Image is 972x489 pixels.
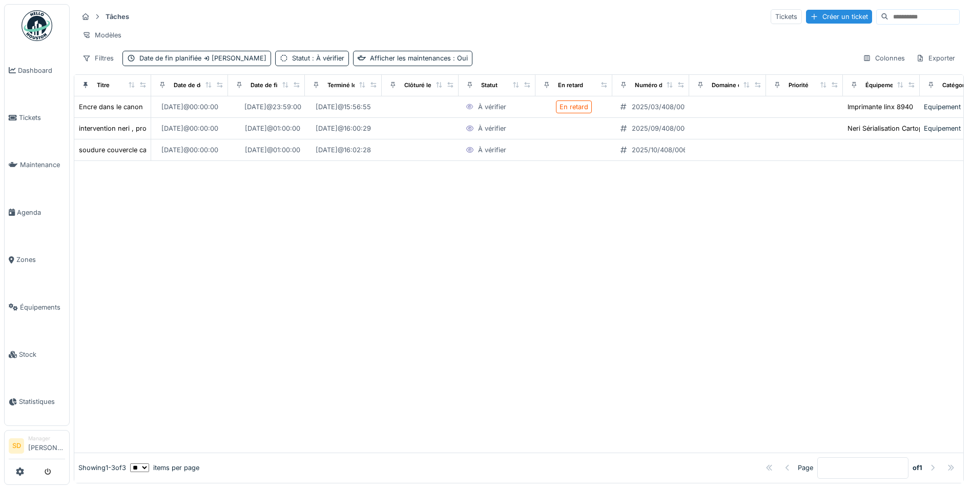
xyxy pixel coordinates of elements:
div: Créer un ticket [806,10,872,24]
span: Dashboard [18,66,65,75]
div: intervention neri , problème tampers [79,124,192,133]
div: Manager [28,435,65,442]
div: Colonnes [858,51,909,66]
div: Terminé le [327,81,357,90]
div: Imprimante linx 8940 [847,102,913,112]
li: SD [9,438,24,454]
div: Modèles [78,28,126,43]
a: Agenda [5,189,69,236]
div: [DATE] @ 16:00:29 [316,124,371,133]
strong: Tâches [101,12,133,22]
span: Stock [19,350,65,359]
div: items per page [130,463,199,473]
div: [DATE] @ 01:00:00 [245,145,300,155]
div: [DATE] @ 00:00:00 [161,124,218,133]
div: Priorité [789,81,809,90]
a: Dashboard [5,47,69,94]
img: Badge_color-CXgf-gQk.svg [22,10,52,41]
a: Statistiques [5,378,69,425]
span: Tickets [19,113,65,123]
div: Statut [292,53,344,63]
a: Maintenance [5,141,69,189]
div: [DATE] @ 15:56:55 [316,102,371,112]
a: Stock [5,331,69,378]
span: [PERSON_NAME] [201,54,266,62]
span: Zones [16,255,65,264]
div: Neri Sérialisation Cartopack [847,124,934,133]
div: Équipement [865,81,899,90]
div: Showing 1 - 3 of 3 [78,463,126,473]
div: Clôturé le [404,81,431,90]
div: Exporter [912,51,960,66]
span: : À vérifier [310,54,344,62]
div: [DATE] @ 00:00:00 [161,102,218,112]
div: Titre [97,81,110,90]
div: Afficher les maintenances [370,53,468,63]
div: À vérifier [478,102,506,112]
span: : Oui [451,54,468,62]
div: 2025/03/408/00153 [632,102,695,112]
div: Numéro de ticket [635,81,684,90]
div: À vérifier [478,145,506,155]
a: Équipements [5,283,69,331]
div: [DATE] @ 16:02:28 [316,145,371,155]
span: Équipements [20,302,65,312]
div: 2025/09/408/00617 [632,124,695,133]
span: Agenda [17,208,65,217]
div: soudure couvercle casserole [79,145,169,155]
a: Zones [5,236,69,283]
div: En retard [560,102,588,112]
div: Page [798,463,813,473]
div: [DATE] @ 00:00:00 [161,145,218,155]
div: Statut [481,81,498,90]
div: Encre dans le canon [79,102,143,112]
strong: of 1 [913,463,922,473]
div: 2025/10/408/00661 [632,145,694,155]
div: Date de fin planifiée [139,53,266,63]
li: [PERSON_NAME] [28,435,65,457]
div: À vérifier [478,124,506,133]
div: Domaine d'expertise [712,81,770,90]
div: En retard [558,81,583,90]
div: Date de début planifiée [174,81,239,90]
div: [DATE] @ 01:00:00 [245,124,300,133]
div: Tickets [771,9,802,24]
div: Date de fin planifiée [251,81,306,90]
div: Filtres [78,51,118,66]
a: Tickets [5,94,69,141]
a: SD Manager[PERSON_NAME] [9,435,65,459]
div: [DATE] @ 23:59:00 [244,102,301,112]
span: Statistiques [19,397,65,406]
span: Maintenance [20,160,65,170]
